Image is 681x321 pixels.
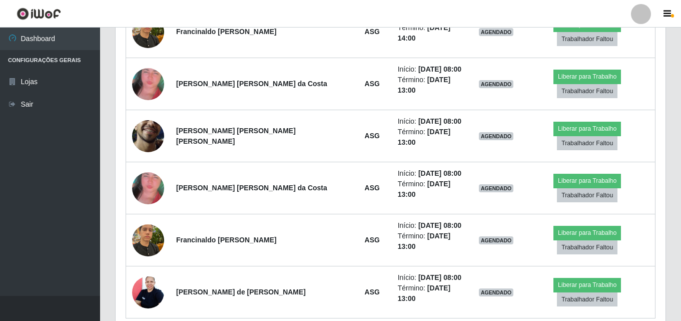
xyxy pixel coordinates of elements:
[365,28,380,36] strong: ASG
[557,292,617,306] button: Trabalhador Faltou
[557,32,617,46] button: Trabalhador Faltou
[132,219,164,261] img: 1743036619624.jpeg
[398,64,467,75] li: Início:
[132,154,164,222] img: 1726846770063.jpeg
[132,50,164,118] img: 1726846770063.jpeg
[398,75,467,96] li: Término:
[553,226,621,240] button: Liberar para Trabalho
[398,127,467,148] li: Término:
[557,136,617,150] button: Trabalhador Faltou
[176,127,296,145] strong: [PERSON_NAME] [PERSON_NAME] [PERSON_NAME]
[418,117,461,125] time: [DATE] 08:00
[398,179,467,200] li: Término:
[418,169,461,177] time: [DATE] 08:00
[479,132,514,140] span: AGENDADO
[398,231,467,252] li: Término:
[479,184,514,192] span: AGENDADO
[398,283,467,304] li: Término:
[176,28,277,36] strong: Francinaldo [PERSON_NAME]
[398,168,467,179] li: Início:
[557,188,617,202] button: Trabalhador Faltou
[418,221,461,229] time: [DATE] 08:00
[553,174,621,188] button: Liberar para Trabalho
[365,288,380,296] strong: ASG
[365,184,380,192] strong: ASG
[132,11,164,53] img: 1743036619624.jpeg
[553,278,621,292] button: Liberar para Trabalho
[398,116,467,127] li: Início:
[557,240,617,254] button: Trabalhador Faltou
[398,23,467,44] li: Término:
[398,220,467,231] li: Início:
[365,80,380,88] strong: ASG
[365,236,380,244] strong: ASG
[176,288,306,296] strong: [PERSON_NAME] de [PERSON_NAME]
[176,80,327,88] strong: [PERSON_NAME] [PERSON_NAME] da Costa
[365,132,380,140] strong: ASG
[176,184,327,192] strong: [PERSON_NAME] [PERSON_NAME] da Costa
[553,122,621,136] button: Liberar para Trabalho
[17,8,61,20] img: CoreUI Logo
[479,288,514,296] span: AGENDADO
[553,70,621,84] button: Liberar para Trabalho
[132,100,164,171] img: 1755034904390.jpeg
[418,65,461,73] time: [DATE] 08:00
[132,271,164,313] img: 1705883176470.jpeg
[557,84,617,98] button: Trabalhador Faltou
[479,236,514,244] span: AGENDADO
[479,28,514,36] span: AGENDADO
[479,80,514,88] span: AGENDADO
[418,273,461,281] time: [DATE] 08:00
[398,272,467,283] li: Início:
[176,236,277,244] strong: Francinaldo [PERSON_NAME]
